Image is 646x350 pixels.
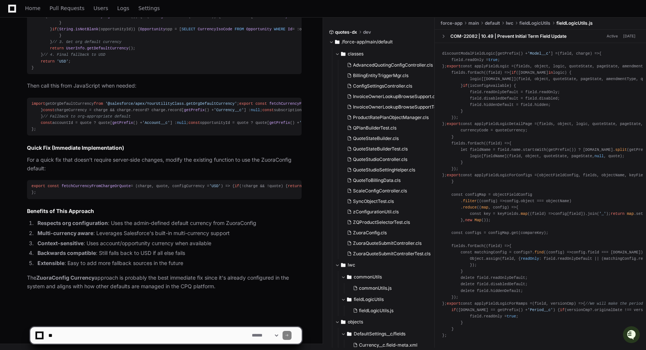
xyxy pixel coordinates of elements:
button: QuoteToBillingData.cls [344,175,437,186]
span: getPrefix [112,121,133,125]
button: fieldLogicUtils.js [350,305,431,316]
button: classes [335,48,435,60]
span: QuoteToBillingData.cls [353,177,401,183]
span: isMultiCurrencyOrganization [69,14,131,19]
span: • [62,100,65,106]
span: Id [288,27,292,31]
span: readOnly [520,256,539,261]
span: if [511,71,516,75]
span: default [485,20,500,26]
span: return [288,184,302,188]
div: Welcome [7,30,136,42]
span: ( ) => [530,211,553,216]
img: 1756235613930-3d25f9e4-fa56-45dd-b3ad-e072dfbd1548 [7,56,21,69]
button: ZuoraQuoteSubmitController.cls [344,238,437,249]
span: new [465,218,472,222]
span: QuoteStateBuilderTest.cls [353,146,408,152]
span: commonUtils [354,274,382,280]
span: SyncObjectTest.cls [353,198,394,204]
button: SyncObjectTest.cls [344,196,437,207]
span: ZuoraConfig.cls [353,230,387,236]
svg: Directory [335,37,339,46]
span: , config [482,205,507,210]
span: isNotBlank [75,27,99,31]
span: fetchCurrencyFromChargeOrQuote [269,101,339,106]
span: InvoiceOwnerLookupBrowseSupportTest.cls [353,104,447,110]
span: field [488,244,500,248]
span: // 4. Final fallback to USD [43,52,105,57]
span: if [560,308,564,312]
span: main [468,20,479,26]
div: [DATE] [623,33,636,39]
strong: ZuoraConfig Currency [36,274,94,281]
strong: Backwards compatible [37,250,96,256]
span: // 3. Get org default currency [52,40,121,44]
div: = ( ) => { (!charge && !quote) { configCurrency; } chargeCurrency = charge && charge. ? charge. [... [31,183,297,196]
span: isNotBlank [165,14,188,19]
div: COM-22082 | 10.49 | Prevent Initial Term Field Update [450,33,567,39]
svg: Directory [341,49,345,58]
span: Opportunity [140,27,166,31]
div: Start new chat [25,56,123,63]
p: The approach is probably the best immediate fix since it's already configured in the system and a... [27,274,302,291]
span: return [41,59,55,64]
span: field [532,211,544,216]
img: Mohammad Monish [7,93,19,105]
p: Then call this from JavaScript when needed: [27,82,302,90]
span: field [488,71,500,75]
span: Pylon [75,117,91,123]
span: ( ) => [486,141,509,146]
button: commonUtils.js [350,283,431,293]
button: ProductRatePlanObjectManager.cls [344,112,437,123]
span: charge, quote, configCurrency = [138,184,221,188]
span: Settings [138,6,160,10]
span: from [94,101,103,106]
span: ( ) => [486,244,509,248]
a: Powered byPylon [53,117,91,123]
span: 'Account__c' [142,121,170,125]
span: export [31,184,45,188]
span: 'Opportunity__c' [299,121,336,125]
li: : Still falls back to USD if all else fails [35,249,302,258]
span: UserInfo [66,46,84,51]
li: : Uses the admin-defined default currency from ZuoraConfig [35,219,302,228]
span: QuoteStudioController.cls [353,156,407,162]
span: lwc [348,262,355,268]
span: ( ) => [479,199,505,203]
span: map [520,211,527,216]
span: 'USD' [209,184,221,188]
span: Opportunity [246,27,272,31]
span: dev [363,29,371,35]
span: if [235,184,239,188]
span: fieldLogicUtils.js [556,20,593,26]
strong: Context-sensitive [37,240,84,246]
span: const [262,108,274,112]
span: SELECT [253,14,267,19]
span: const [43,108,55,112]
span: filter [463,199,477,203]
span: Home [25,6,40,10]
span: ScaleConfigController.cls [353,188,407,194]
span: field, charge [560,51,590,56]
span: 'USD' [57,59,69,64]
span: export [447,301,461,306]
span: true [488,58,498,62]
strong: Multi-currency aware [37,230,93,236]
div: getOrgDefaultCurrency ; = ( ) => { (!charge && !quote) { ( , , ); } chargeCurrency = charge && ch... [31,101,297,133]
strong: Respects org configuration [37,220,108,226]
span: null [177,121,186,125]
span: commonUtils.js [359,285,392,291]
span: const [48,184,59,188]
span: getDefaultCurrency [87,46,129,51]
button: QuoteStudioController.cls [344,154,437,165]
svg: Directory [347,295,351,304]
span: const [188,121,200,125]
span: quotes-dx [335,29,357,35]
span: find [534,250,544,255]
span: record [168,108,182,112]
span: fetchCurrencyFromChargeOrQuote [61,184,131,188]
span: Users [94,6,108,10]
span: Map [474,218,481,222]
button: commonUtils [341,271,435,283]
span: Logs [117,6,129,10]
